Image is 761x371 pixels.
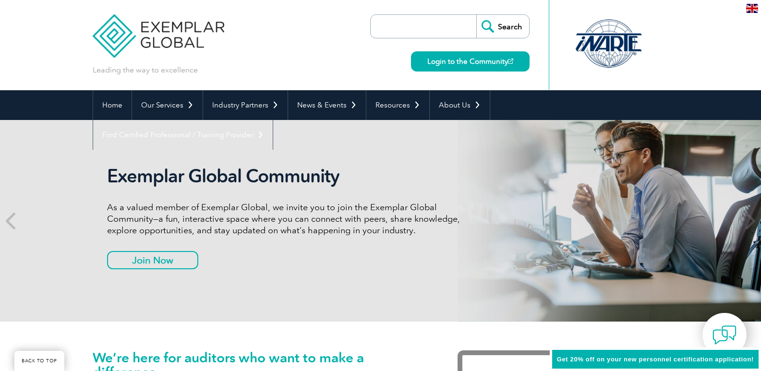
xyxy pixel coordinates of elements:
img: contact-chat.png [713,323,737,347]
img: en [746,4,758,13]
a: Join Now [107,251,198,269]
p: As a valued member of Exemplar Global, we invite you to join the Exemplar Global Community—a fun,... [107,202,467,236]
a: Our Services [132,90,203,120]
a: News & Events [288,90,366,120]
a: Find Certified Professional / Training Provider [93,120,273,150]
span: Get 20% off on your new personnel certification application! [557,356,754,363]
a: About Us [430,90,490,120]
input: Search [476,15,529,38]
a: Login to the Community [411,51,530,72]
p: Leading the way to excellence [93,65,198,75]
img: open_square.png [508,59,513,64]
a: Home [93,90,132,120]
a: Industry Partners [203,90,288,120]
a: Resources [366,90,429,120]
h2: Exemplar Global Community [107,165,467,187]
a: BACK TO TOP [14,351,64,371]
